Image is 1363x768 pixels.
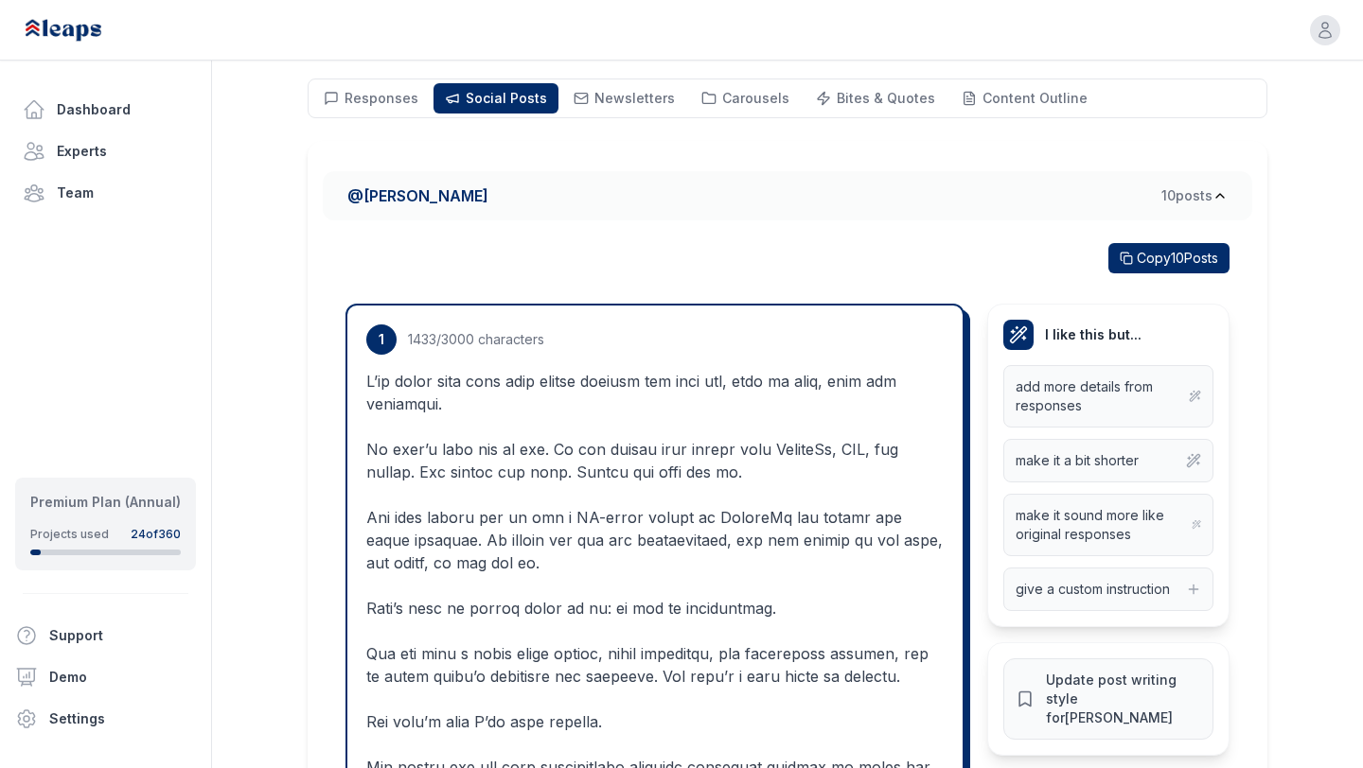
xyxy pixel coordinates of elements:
span: Content Outline [982,90,1088,106]
button: Bites & Quotes [805,83,947,113]
button: Newsletters [562,83,686,113]
button: Content Outline [950,83,1099,113]
span: add more details from responses [1016,377,1189,415]
div: Premium Plan (Annual) [30,493,181,512]
span: Copy 10 Posts [1137,249,1218,268]
button: Support [8,617,188,655]
button: Copy10Posts [1108,243,1230,273]
span: Newsletters [594,90,675,106]
div: Projects used [30,527,109,542]
span: Bites & Quotes [837,90,935,106]
button: make it a bit shorter [1003,439,1213,482]
button: Carousels [690,83,801,113]
span: 10 post s [1161,186,1213,205]
img: Leaps [23,9,144,51]
span: make it a bit shorter [1016,451,1139,470]
span: @ [PERSON_NAME] [347,184,488,207]
span: make it sound more like original responses [1016,506,1192,544]
span: Update post writing style for [PERSON_NAME] [1046,671,1201,727]
button: Update post writing style for[PERSON_NAME] [1003,658,1213,740]
div: 1433 /3000 characters [408,330,544,349]
span: give a custom instruction [1016,580,1170,599]
span: 1 [366,324,397,355]
div: 24 of 360 [131,527,181,542]
button: give a custom instruction [1003,567,1213,611]
span: Carousels [722,90,789,106]
button: Social Posts [434,83,558,113]
span: Responses [345,90,418,106]
a: Experts [15,132,196,170]
button: make it sound more like original responses [1003,494,1213,556]
span: Social Posts [466,90,547,106]
a: Settings [8,700,204,738]
h4: I like this but... [1003,320,1213,350]
a: Demo [8,658,204,696]
a: Team [15,174,196,212]
button: Responses [312,83,430,113]
a: Dashboard [15,91,196,129]
button: add more details from responses [1003,365,1213,428]
button: @[PERSON_NAME]10posts [323,171,1252,220]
